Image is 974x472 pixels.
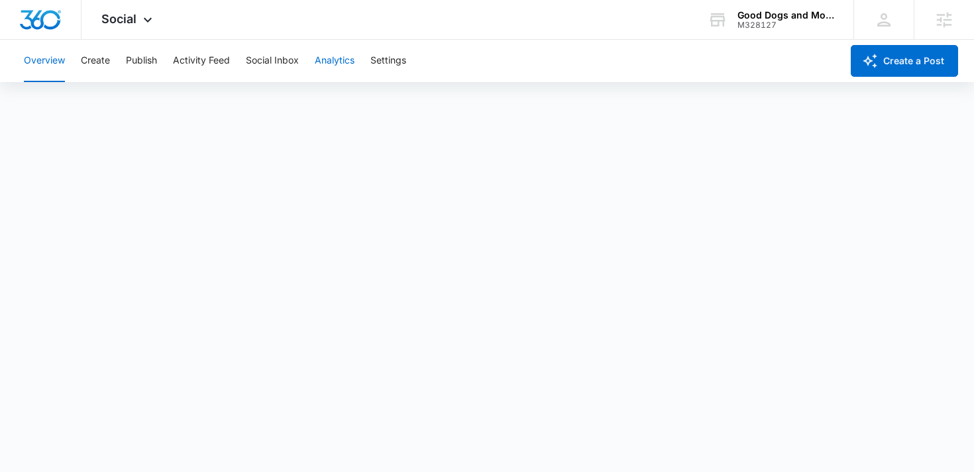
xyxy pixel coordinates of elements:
button: Create a Post [851,45,958,77]
img: tab_domain_overview_orange.svg [36,77,46,87]
button: Activity Feed [173,40,230,82]
button: Social Inbox [246,40,299,82]
div: account name [737,10,834,21]
span: Social [101,12,136,26]
button: Create [81,40,110,82]
div: Domain: [DOMAIN_NAME] [34,34,146,45]
img: website_grey.svg [21,34,32,45]
img: logo_orange.svg [21,21,32,32]
button: Publish [126,40,157,82]
div: v 4.0.25 [37,21,65,32]
button: Analytics [315,40,354,82]
div: Domain Overview [50,78,119,87]
button: Settings [370,40,406,82]
img: tab_keywords_by_traffic_grey.svg [132,77,142,87]
div: account id [737,21,834,30]
div: Keywords by Traffic [146,78,223,87]
button: Overview [24,40,65,82]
